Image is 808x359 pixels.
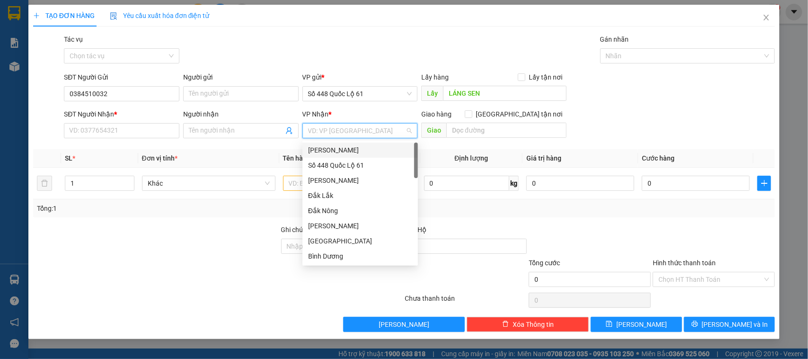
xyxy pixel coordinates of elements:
span: Giá trị hàng [526,154,561,162]
span: Cước hàng [642,154,675,162]
div: Đắk Nông [308,206,412,216]
img: icon [110,12,117,20]
span: Xóa Thông tin [513,319,554,330]
div: VP gửi [302,72,418,82]
span: [PERSON_NAME] [379,319,429,330]
div: Số 448 Quốc Lộ 61 [302,158,418,173]
span: Tổng cước [529,259,560,267]
div: Bình Dương [302,249,418,264]
span: Lấy tận nơi [525,72,567,82]
button: deleteXóa Thông tin [467,317,589,332]
span: plus [33,12,40,19]
li: VP Số 448 Quốc Lộ 61 [5,51,65,72]
div: Đắk Nông [302,203,418,218]
button: plus [757,176,771,191]
span: Khác [148,176,270,190]
input: Ghi chú đơn hàng [281,239,403,254]
li: Bốn Luyện Express [5,5,137,40]
span: SL [65,154,72,162]
div: Người nhận [183,109,299,119]
div: Người gửi [183,72,299,82]
span: delete [502,321,509,328]
label: Ghi chú đơn hàng [281,226,333,233]
span: [GEOGRAPHIC_DATA] tận nơi [472,109,567,119]
input: Dọc đường [446,123,567,138]
div: [PERSON_NAME] [308,175,412,186]
label: Gán nhãn [600,36,629,43]
div: SĐT Người Nhận [64,109,179,119]
div: SĐT Người Gửi [64,72,179,82]
button: Close [753,5,780,31]
span: Giao [421,123,446,138]
span: Định lượng [454,154,488,162]
span: Tên hàng [283,154,314,162]
span: Số 448 Quốc Lộ 61 [308,87,412,101]
span: save [606,321,613,328]
div: Gia Lai [302,218,418,233]
div: Đắk Lắk [308,190,412,201]
span: Yêu cầu xuất hóa đơn điện tử [110,12,210,19]
span: close [763,14,770,21]
span: VP Nhận [302,110,329,118]
input: VD: Bàn, Ghế [283,176,417,191]
span: Lấy [421,86,443,101]
label: Tác vụ [64,36,83,43]
input: 0 [526,176,634,191]
div: Lâm Đồng [302,143,418,158]
button: delete [37,176,52,191]
button: [PERSON_NAME] [343,317,465,332]
div: Phan Rang [302,173,418,188]
div: [GEOGRAPHIC_DATA] [308,236,412,246]
div: Chưa thanh toán [404,293,528,310]
span: kg [509,176,519,191]
span: [PERSON_NAME] và In [702,319,768,330]
li: VP Huế [65,51,126,62]
span: plus [758,179,771,187]
span: Giao hàng [421,110,452,118]
span: printer [692,321,698,328]
div: [PERSON_NAME] [308,221,412,231]
span: TẠO ĐƠN HÀNG [33,12,95,19]
div: Đắk Lắk [302,188,418,203]
div: Bình Dương [308,251,412,261]
span: Lấy hàng [421,73,449,81]
div: Tổng: 1 [37,203,312,214]
button: save[PERSON_NAME] [591,317,682,332]
span: user-add [285,127,293,135]
button: printer[PERSON_NAME] và In [684,317,775,332]
span: Đơn vị tính [142,154,178,162]
div: Bình Phước [302,233,418,249]
label: Hình thức thanh toán [653,259,716,267]
div: Số 448 Quốc Lộ 61 [308,160,412,171]
div: [PERSON_NAME] [308,145,412,155]
input: Dọc đường [443,86,567,101]
span: [PERSON_NAME] [616,319,667,330]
